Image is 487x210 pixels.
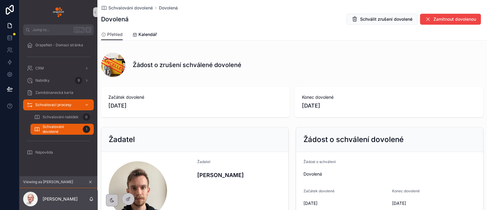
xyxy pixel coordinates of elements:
[23,180,73,184] span: Viewing as [PERSON_NAME]
[303,159,336,164] span: Žádost o schválení
[35,150,53,155] span: Nápověda
[197,159,210,164] span: Žadatel
[107,31,123,37] span: Přehled
[138,31,157,37] span: Kalendář
[53,7,64,17] img: App logo
[35,66,44,71] span: CRM
[23,24,94,35] button: Jump to...CtrlK
[392,200,446,206] span: [DATE]
[346,14,418,25] button: Schválit zrušení dovolené
[159,5,178,11] a: Dovolená
[35,102,72,107] span: Schvalovací procesy
[420,14,481,25] button: Zamítnout dovolenou
[23,63,94,74] a: CRM
[109,135,135,144] h2: Žadatel
[35,43,83,48] span: GrapeNet - Domací stránka
[83,113,90,121] div: 0
[43,124,80,134] span: Schvalování dovolené
[303,135,404,144] h2: Žádost o schválení dovolené
[101,29,123,41] a: Přehled
[33,27,71,32] span: Jump to...
[303,189,335,193] span: Začátek dovolené
[108,94,282,100] span: Začátek dovolené
[30,124,94,135] a: Schvalování dovolené1
[108,101,282,110] span: [DATE]
[360,16,412,22] span: Schválit zrušení dovolené
[35,90,73,95] span: Zaměstnanecká karta
[303,200,387,206] span: [DATE]
[35,78,50,83] span: Nabídky
[101,15,128,23] h1: Dovolená
[83,126,90,133] div: 1
[302,101,476,110] span: [DATE]
[75,77,82,84] div: 9
[43,196,78,202] p: [PERSON_NAME]
[133,61,241,69] h1: Žádost o zrušení schválené dovolené
[23,40,94,51] a: GrapeNet - Domací stránka
[23,99,94,110] a: Schvalovací procesy
[23,147,94,158] a: Nápověda
[433,16,476,22] span: Zamítnout dovolenou
[86,27,91,32] span: K
[74,27,85,33] span: Ctrl
[43,115,79,119] span: Schvalování nabídek
[303,171,476,177] span: Dovolená
[30,112,94,123] a: Schvalování nabídek0
[197,171,281,179] h4: [PERSON_NAME]
[23,75,94,86] a: Nabídky9
[132,29,157,41] a: Kalendář
[19,35,97,166] div: scrollable content
[302,94,476,100] span: Konec dovolené
[108,5,153,11] span: Schvalování dovolené
[23,87,94,98] a: Zaměstnanecká karta
[101,5,153,11] a: Schvalování dovolené
[392,189,420,193] span: Konec dovolené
